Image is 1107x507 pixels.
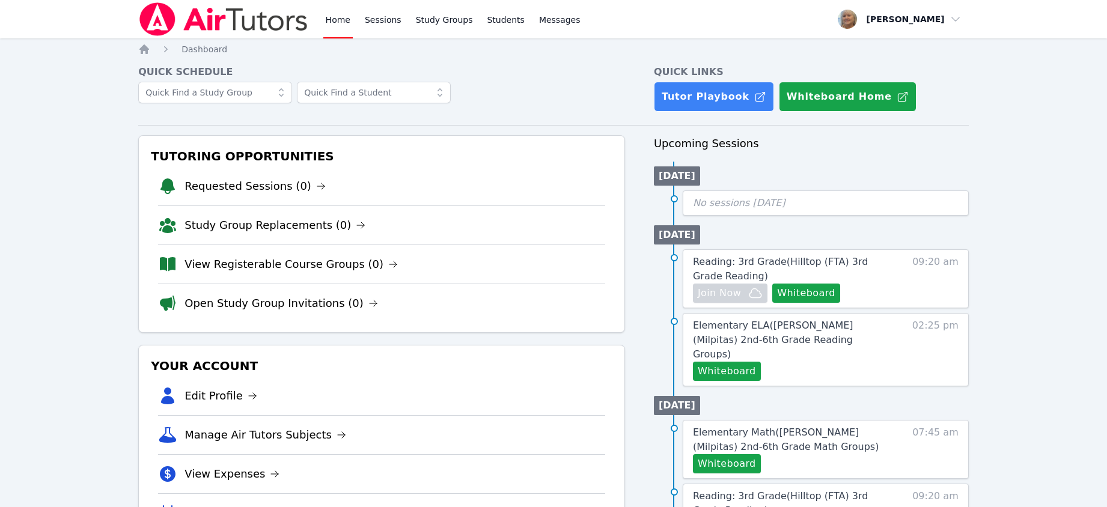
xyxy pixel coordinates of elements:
span: Reading: 3rd Grade ( Hilltop (FTA) 3rd Grade Reading ) [693,256,868,282]
a: View Registerable Course Groups (0) [184,256,398,273]
span: 09:20 am [912,255,959,303]
a: Manage Air Tutors Subjects [184,427,346,443]
button: Whiteboard [693,362,761,381]
h3: Tutoring Opportunities [148,145,615,167]
a: Requested Sessions (0) [184,178,326,195]
h3: Your Account [148,355,615,377]
span: Messages [539,14,581,26]
a: Elementary ELA([PERSON_NAME] (Milpitas) 2nd-6th Grade Reading Groups) [693,318,892,362]
a: Tutor Playbook [654,82,774,112]
a: View Expenses [184,466,279,482]
button: Whiteboard [693,454,761,473]
span: 07:45 am [912,425,959,473]
input: Quick Find a Student [297,82,451,103]
span: Elementary Math ( [PERSON_NAME] (Milpitas) 2nd-6th Grade Math Groups ) [693,427,879,452]
a: Edit Profile [184,387,257,404]
a: Elementary Math([PERSON_NAME] (Milpitas) 2nd-6th Grade Math Groups) [693,425,892,454]
button: Whiteboard [772,284,840,303]
li: [DATE] [654,166,700,186]
a: Open Study Group Invitations (0) [184,295,378,312]
h4: Quick Links [654,65,969,79]
button: Join Now [693,284,767,303]
li: [DATE] [654,225,700,244]
a: Dashboard [181,43,227,55]
a: Study Group Replacements (0) [184,217,365,234]
a: Reading: 3rd Grade(Hilltop (FTA) 3rd Grade Reading) [693,255,892,284]
span: No sessions [DATE] [693,197,785,208]
span: 02:25 pm [912,318,959,381]
nav: Breadcrumb [138,43,969,55]
span: Dashboard [181,44,227,54]
span: Join Now [698,286,741,300]
span: Elementary ELA ( [PERSON_NAME] (Milpitas) 2nd-6th Grade Reading Groups ) [693,320,853,360]
h4: Quick Schedule [138,65,625,79]
img: Air Tutors [138,2,308,36]
li: [DATE] [654,396,700,415]
input: Quick Find a Study Group [138,82,292,103]
button: Whiteboard Home [779,82,916,112]
h3: Upcoming Sessions [654,135,969,152]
